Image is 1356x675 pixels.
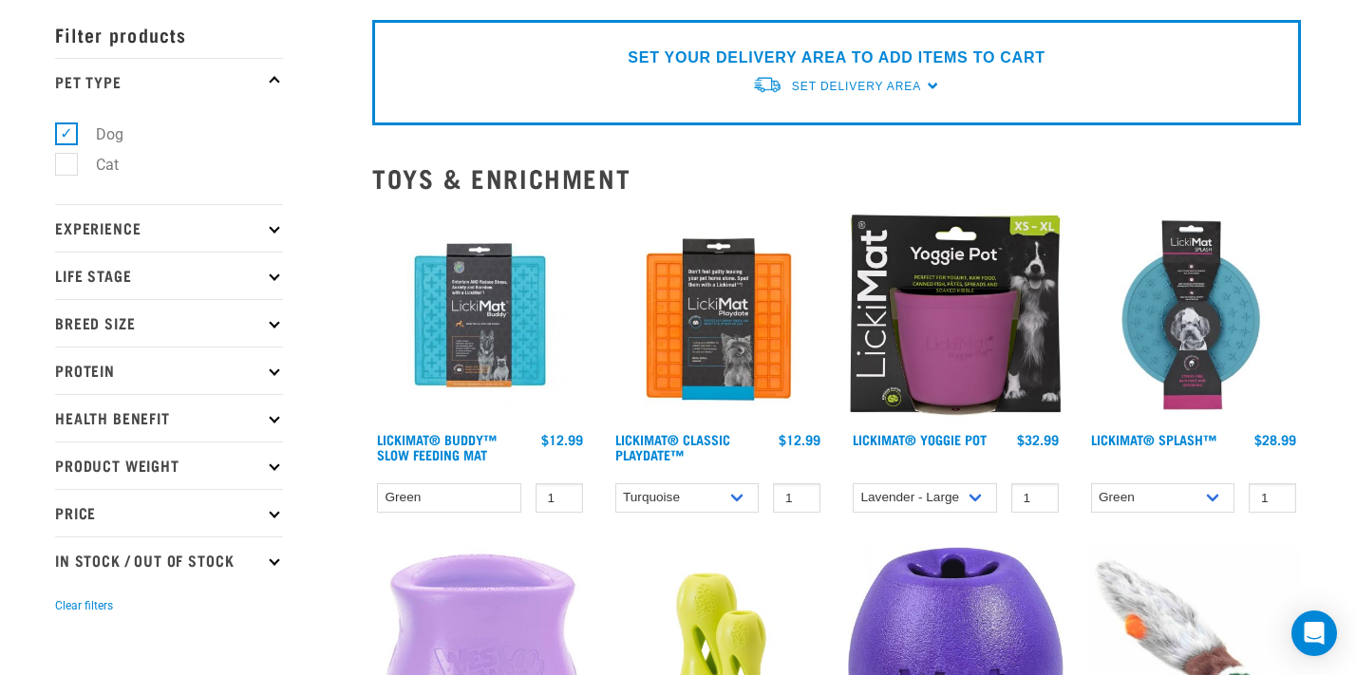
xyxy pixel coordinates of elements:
[1249,483,1296,513] input: 1
[1254,432,1296,447] div: $28.99
[55,536,283,584] p: In Stock / Out Of Stock
[372,208,588,423] img: Buddy Turquoise
[66,153,126,177] label: Cat
[628,47,1045,69] p: SET YOUR DELIVERY AREA TO ADD ITEMS TO CART
[55,252,283,299] p: Life Stage
[752,75,782,95] img: van-moving.png
[55,58,283,105] p: Pet Type
[55,441,283,489] p: Product Weight
[1017,432,1059,447] div: $32.99
[55,204,283,252] p: Experience
[55,597,113,614] button: Clear filters
[779,432,820,447] div: $12.99
[792,80,921,93] span: Set Delivery Area
[55,347,283,394] p: Protein
[611,208,826,423] img: LM Playdate Orange 570x570 crop top
[55,489,283,536] p: Price
[1011,483,1059,513] input: 1
[1086,208,1302,423] img: Lickimat Splash Turquoise 570x570 crop top
[848,208,1064,423] img: Yoggie pot packaging purple 2
[55,10,283,58] p: Filter products
[773,483,820,513] input: 1
[536,483,583,513] input: 1
[615,436,730,458] a: LickiMat® Classic Playdate™
[853,436,987,442] a: LickiMat® Yoggie Pot
[1091,436,1216,442] a: LickiMat® Splash™
[55,299,283,347] p: Breed Size
[541,432,583,447] div: $12.99
[1291,610,1337,656] div: Open Intercom Messenger
[55,394,283,441] p: Health Benefit
[66,122,131,146] label: Dog
[372,163,1301,193] h2: Toys & Enrichment
[377,436,497,458] a: LickiMat® Buddy™ Slow Feeding Mat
